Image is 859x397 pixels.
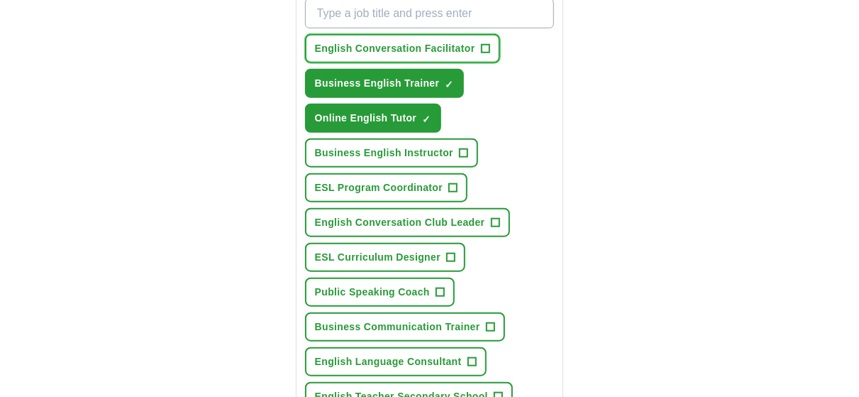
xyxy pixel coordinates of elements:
[305,173,467,202] button: ESL Program Coordinator
[315,111,417,126] span: Online English Tutor
[445,79,453,90] span: ✓
[305,104,442,133] button: Online English Tutor✓
[305,278,455,307] button: Public Speaking Coach
[315,354,462,369] span: English Language Consultant
[315,285,430,300] span: Public Speaking Coach
[315,146,453,161] span: Business English Instructor
[315,215,485,230] span: English Conversation Club Leader
[422,114,431,125] span: ✓
[305,208,510,237] button: English Conversation Club Leader
[305,69,465,98] button: Business English Trainer✓
[315,320,480,335] span: Business Communication Trainer
[305,243,465,272] button: ESL Curriculum Designer
[305,312,505,342] button: Business Communication Trainer
[315,76,440,91] span: Business English Trainer
[305,347,487,376] button: English Language Consultant
[315,180,443,195] span: ESL Program Coordinator
[305,138,478,168] button: Business English Instructor
[315,41,475,56] span: English Conversation Facilitator
[305,34,500,63] button: English Conversation Facilitator
[315,250,440,265] span: ESL Curriculum Designer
